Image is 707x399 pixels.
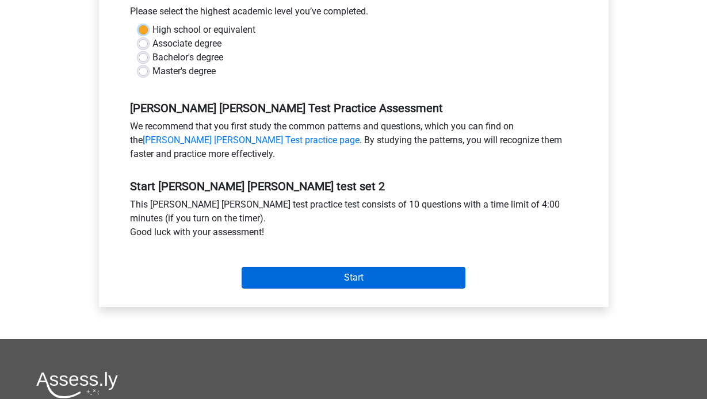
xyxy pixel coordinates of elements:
[36,371,118,398] img: Assessly logo
[152,23,255,37] label: High school or equivalent
[130,179,578,193] h5: Start [PERSON_NAME] [PERSON_NAME] test set 2
[152,64,216,78] label: Master's degree
[121,120,586,166] div: We recommend that you first study the common patterns and questions, which you can find on the . ...
[121,5,586,23] div: Please select the highest academic level you’ve completed.
[143,135,360,145] a: [PERSON_NAME] [PERSON_NAME] Test practice page
[152,51,223,64] label: Bachelor's degree
[121,198,586,244] div: This [PERSON_NAME] [PERSON_NAME] test practice test consists of 10 questions with a time limit of...
[130,101,578,115] h5: [PERSON_NAME] [PERSON_NAME] Test Practice Assessment
[242,267,465,289] input: Start
[152,37,221,51] label: Associate degree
